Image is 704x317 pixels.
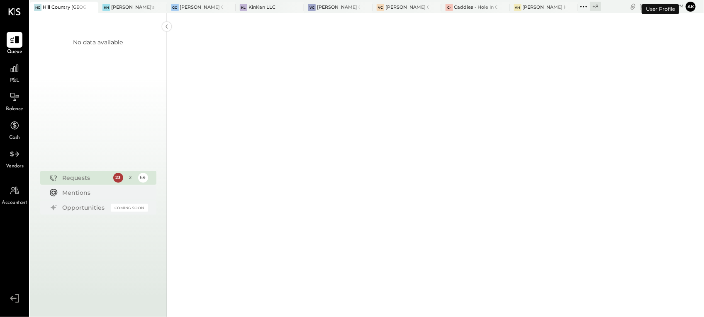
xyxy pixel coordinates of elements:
span: Queue [7,48,22,56]
div: Mentions [63,189,144,197]
div: [DATE] [639,2,684,10]
div: [PERSON_NAME] Hoboken [523,4,566,11]
a: Accountant [0,183,29,207]
div: Coming Soon [111,204,148,212]
div: copy link [629,2,637,11]
div: [PERSON_NAME] Confections - [GEOGRAPHIC_DATA] [385,4,429,11]
div: User Profile [642,4,679,14]
div: [PERSON_NAME] Confections - [GEOGRAPHIC_DATA] [317,4,360,11]
div: Caddies - Hole In One [US_STATE] [454,4,497,11]
span: 1 : 43 [659,2,675,10]
div: Requests [63,174,109,182]
a: Vendors [0,146,29,170]
button: Ak [686,2,696,12]
div: Opportunities [63,203,107,212]
div: AH [514,4,521,11]
div: KinKan LLC [248,4,275,11]
div: + 8 [590,2,601,11]
div: KL [240,4,247,11]
div: HC [34,4,41,11]
span: Vendors [6,163,24,170]
div: 69 [138,173,148,183]
div: HN [102,4,110,11]
div: [PERSON_NAME] Causeway [180,4,223,11]
div: Hill Country [GEOGRAPHIC_DATA] [43,4,86,11]
span: Cash [9,134,20,142]
a: P&L [0,60,29,85]
div: VC [308,4,316,11]
div: 23 [113,173,123,183]
div: GC [171,4,179,11]
a: Balance [0,89,29,113]
span: pm [677,3,684,9]
span: Accountant [2,199,27,207]
span: P&L [10,77,19,85]
div: [PERSON_NAME]'s Nashville [111,4,154,11]
div: C- [446,4,453,11]
div: VC [377,4,384,11]
span: Balance [6,106,23,113]
a: Cash [0,118,29,142]
a: Queue [0,32,29,56]
div: No data available [73,38,123,46]
div: 2 [126,173,136,183]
